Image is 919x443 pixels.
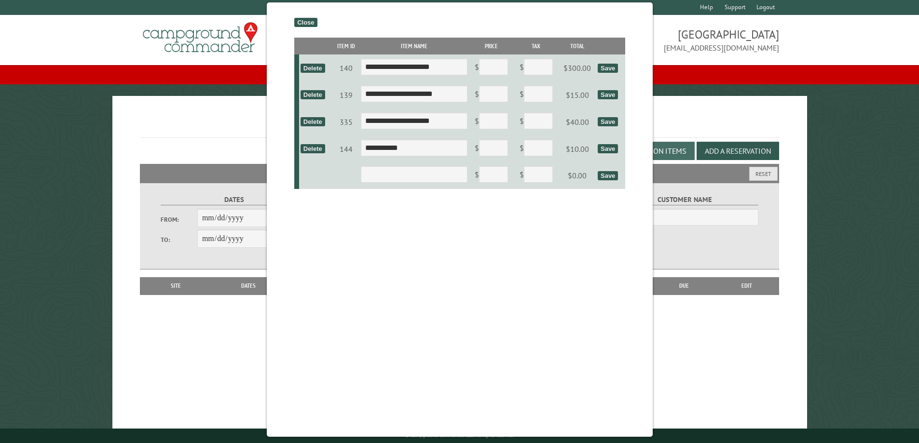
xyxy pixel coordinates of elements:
td: $ [469,81,514,108]
td: 139 [333,81,359,108]
td: 335 [333,108,359,135]
td: $ [469,108,514,135]
div: Save [597,117,617,126]
td: $ [469,135,514,162]
td: $ [513,135,558,162]
th: Edit [714,277,780,295]
button: Add a Reservation [697,142,779,160]
div: Save [597,171,617,180]
td: $ [513,81,558,108]
td: 140 [333,54,359,81]
h2: Filters [140,164,780,182]
td: 144 [333,135,359,162]
th: Tax [513,38,558,54]
div: Save [597,90,617,99]
button: Reset [749,167,778,181]
th: Site [145,277,207,295]
td: $300.00 [558,54,596,81]
td: $15.00 [558,81,596,108]
th: Dates [207,277,290,295]
label: To: [161,235,197,244]
th: Price [469,38,514,54]
td: $10.00 [558,135,596,162]
div: Close [294,18,317,27]
td: $40.00 [558,108,596,135]
div: Delete [300,117,325,126]
td: $ [469,54,514,81]
td: $ [513,162,558,189]
div: Save [597,64,617,73]
div: Delete [300,144,325,153]
img: Campground Commander [140,19,261,56]
div: Delete [300,64,325,73]
label: Dates [161,194,308,205]
td: $ [513,108,558,135]
h1: Reservations [140,111,780,138]
label: From: [161,215,197,224]
th: Due [654,277,714,295]
th: Item Name [359,38,469,54]
small: © Campground Commander LLC. All rights reserved. [405,432,514,439]
td: $ [469,162,514,189]
label: Customer Name [611,194,758,205]
div: Save [597,144,617,153]
div: Delete [300,90,325,99]
button: Edit Add-on Items [612,142,695,160]
th: Item ID [333,38,359,54]
th: Total [558,38,596,54]
td: $0.00 [558,162,596,189]
td: $ [513,54,558,81]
